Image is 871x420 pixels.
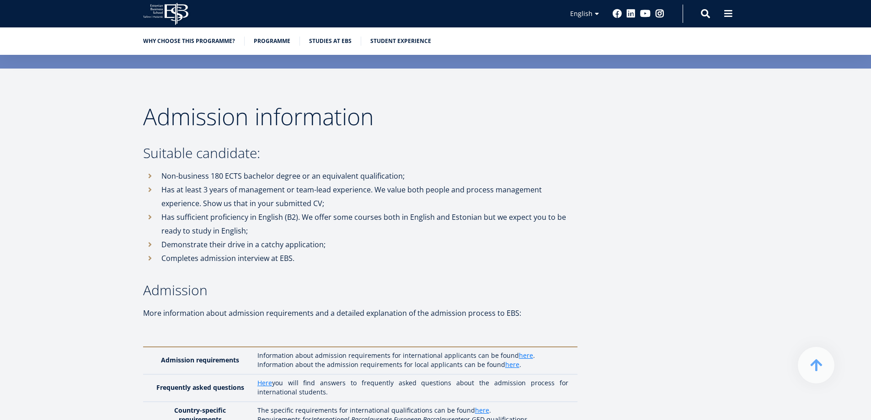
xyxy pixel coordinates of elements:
[626,9,636,18] a: Linkedin
[11,151,88,159] span: Technology Innovation MBA
[156,383,244,392] strong: Frequently asked questions
[143,238,577,251] li: Demonstrate their drive in a catchy application;
[370,37,431,46] a: Student experience
[519,351,533,360] a: here
[143,146,577,160] h3: Suitable candidate:
[505,360,519,369] a: here
[257,351,568,360] p: Information about admission requirements for international applicants can be found .
[2,151,8,157] input: Technology Innovation MBA
[161,356,239,364] strong: Admission requirements
[143,37,235,46] a: Why choose this programme?
[143,105,577,128] h2: Admission information
[143,183,577,210] li: Has at least 3 years of management or team-lead experience. We value both people and process mana...
[253,374,577,402] td: you will find answers to frequently asked questions about the admission process for international...
[11,139,50,147] span: Two-year MBA
[254,37,290,46] a: Programme
[143,251,577,265] li: Completes admission interview at EBS.
[309,37,352,46] a: Studies at EBS
[613,9,622,18] a: Facebook
[143,306,577,320] p: More information about admission requirements and a detailed explanation of the admission process...
[11,127,85,135] span: One-year MBA (in Estonian)
[655,9,664,18] a: Instagram
[257,360,568,369] p: Information about the admission requirements for local applicants can be found .
[2,139,8,145] input: Two-year MBA
[143,210,577,238] li: Has sufficient proficiency in English (B2). We offer some courses both in English and Estonian bu...
[143,283,577,297] h3: Admission
[475,406,489,415] a: here
[2,128,8,133] input: One-year MBA (in Estonian)
[257,406,568,415] p: The specific requirements for international qualifications can be found .
[217,0,246,9] span: Last Name
[257,378,272,388] a: Here
[161,169,577,183] p: Non-business 180 ECTS bachelor degree or an equivalent qualification;
[640,9,651,18] a: Youtube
